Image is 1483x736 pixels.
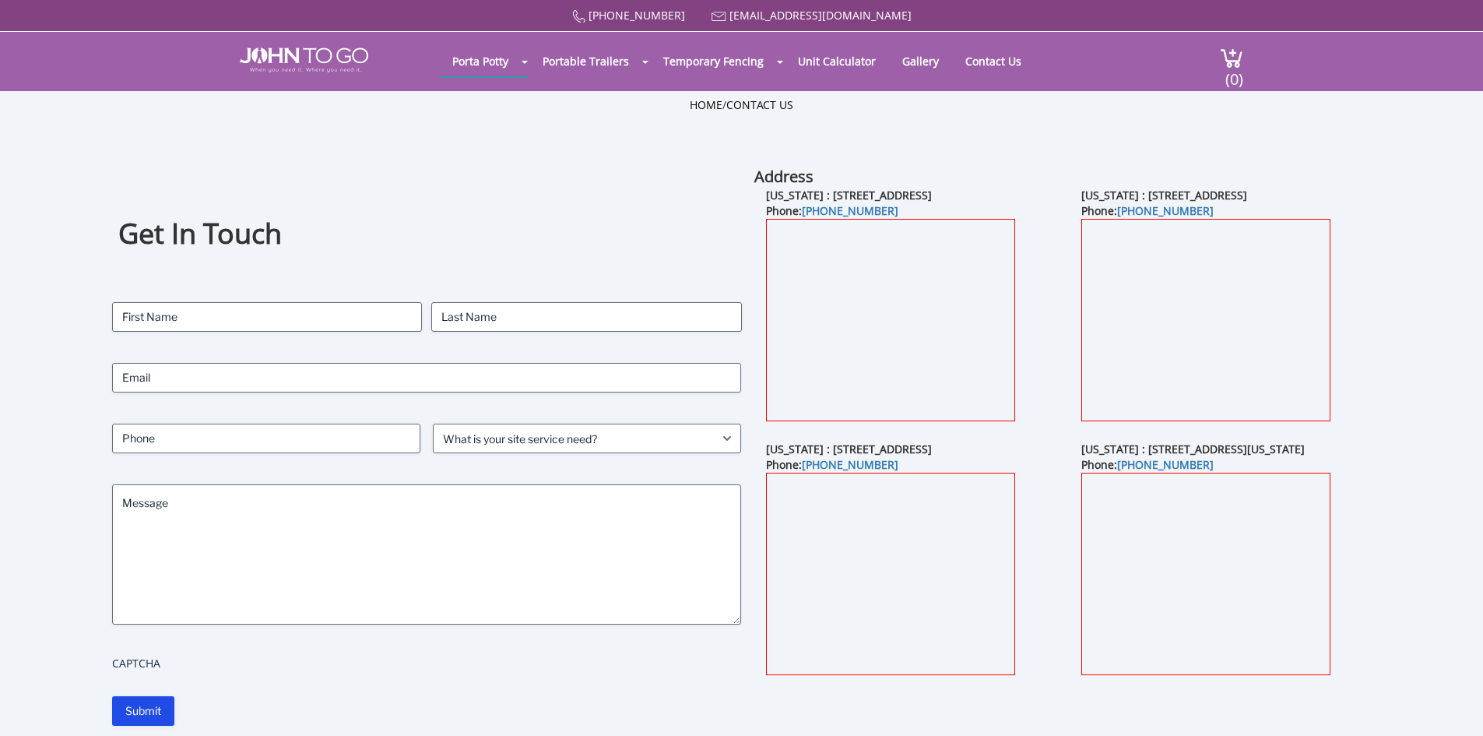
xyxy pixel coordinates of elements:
[766,203,898,218] b: Phone:
[1081,457,1214,472] b: Phone:
[1117,457,1214,472] a: [PHONE_NUMBER]
[431,302,741,332] input: Last Name
[766,442,932,456] b: [US_STATE] : [STREET_ADDRESS]
[1081,203,1214,218] b: Phone:
[954,46,1033,76] a: Contact Us
[112,424,420,453] input: Phone
[240,48,368,72] img: JOHN to go
[1081,442,1305,456] b: [US_STATE] : [STREET_ADDRESS][US_STATE]
[712,12,726,22] img: Mail
[652,46,775,76] a: Temporary Fencing
[112,696,174,726] input: Submit
[766,188,932,202] b: [US_STATE] : [STREET_ADDRESS]
[112,302,422,332] input: First Name
[690,97,793,113] ul: /
[786,46,887,76] a: Unit Calculator
[802,203,898,218] a: [PHONE_NUMBER]
[112,363,742,393] input: Email
[112,656,742,671] label: CAPTCHA
[1081,188,1247,202] b: [US_STATE] : [STREET_ADDRESS]
[118,215,735,253] h1: Get In Touch
[726,97,793,112] a: Contact Us
[589,8,685,23] a: [PHONE_NUMBER]
[754,166,814,187] b: Address
[1117,203,1214,218] a: [PHONE_NUMBER]
[441,46,520,76] a: Porta Potty
[891,46,951,76] a: Gallery
[531,46,641,76] a: Portable Trailers
[729,8,912,23] a: [EMAIL_ADDRESS][DOMAIN_NAME]
[1225,56,1243,90] span: (0)
[766,457,898,472] b: Phone:
[690,97,722,112] a: Home
[1220,48,1243,69] img: cart a
[802,457,898,472] a: [PHONE_NUMBER]
[572,10,585,23] img: Call
[1421,674,1483,736] button: Live Chat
